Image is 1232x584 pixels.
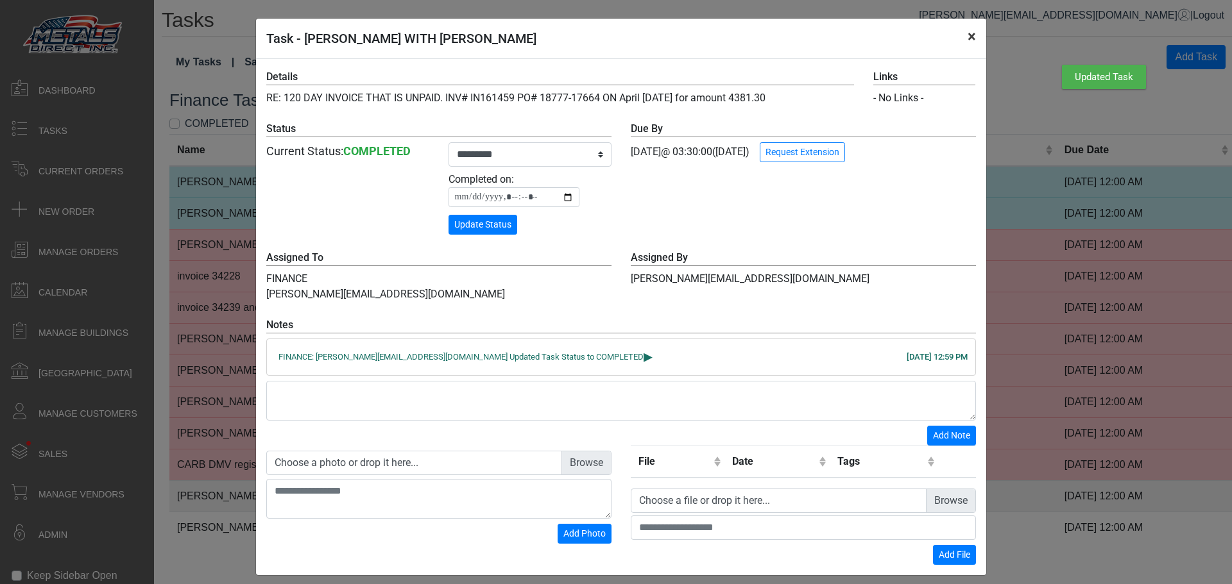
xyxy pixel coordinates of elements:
div: RE: 120 DAY INVOICE THAT IS UNPAID. INV# IN161459 PO# 18777-17664 ON April [DATE] for amount 4381.30 [257,69,864,106]
span: Add File [939,549,970,560]
div: - No Links - [873,90,975,106]
div: [DATE] ([DATE]) [631,121,976,162]
div: [PERSON_NAME][EMAIL_ADDRESS][DOMAIN_NAME] [621,250,986,302]
th: Remove [938,446,975,478]
h5: Task - [PERSON_NAME] WITH [PERSON_NAME] [266,29,536,48]
button: Close [957,19,986,54]
button: Add File [933,545,976,565]
button: Add Note [927,426,976,446]
span: @ 03:30:00 [661,146,712,158]
button: Add Photo [558,524,612,544]
div: Updated Task [1062,65,1146,89]
span: Update Status [454,219,511,229]
strong: COMPLETED [343,144,411,158]
div: Completed on: [449,172,612,207]
label: Assigned By [631,250,976,266]
span: Add Photo [563,528,606,538]
label: Assigned To [266,250,612,266]
div: [DATE] 12:59 PM [907,351,968,363]
label: Notes [266,317,976,333]
div: Date [732,454,816,469]
div: FINANCE: [PERSON_NAME][EMAIL_ADDRESS][DOMAIN_NAME] Updated Task Status to COMPLETED [278,351,964,363]
label: Details [266,69,855,85]
div: Current Status: [266,142,429,160]
button: Request Extension [760,142,845,162]
div: Tags [837,454,923,469]
span: ▸ [644,352,653,360]
div: FINANCE [PERSON_NAME][EMAIL_ADDRESS][DOMAIN_NAME] [257,250,621,302]
label: Links [873,69,975,85]
label: Status [266,121,612,137]
span: Request Extension [766,147,839,157]
div: File [638,454,711,469]
span: Add Note [933,430,970,440]
button: Update Status [449,215,517,235]
label: Due By [631,121,976,137]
